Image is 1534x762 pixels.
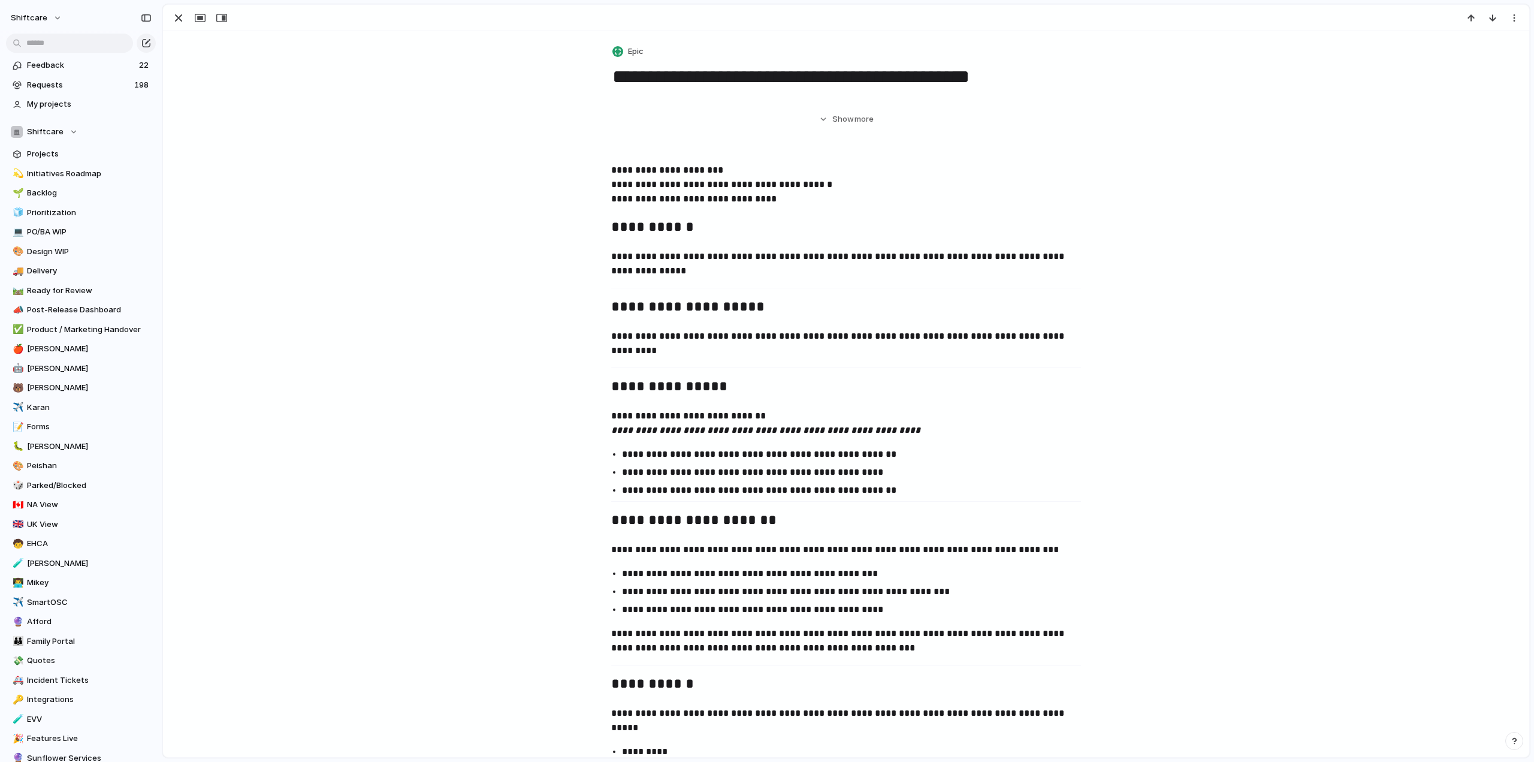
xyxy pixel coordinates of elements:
a: 🔮Afford [6,613,156,631]
a: 📝Forms [6,418,156,436]
a: 🤖[PERSON_NAME] [6,360,156,378]
div: 🎲 [13,478,21,492]
span: Integrations [27,694,152,706]
span: Shiftcare [27,126,64,138]
button: 👪 [11,635,23,647]
div: 🍎[PERSON_NAME] [6,340,156,358]
div: 💻 [13,225,21,239]
button: 🎉 [11,733,23,745]
button: 🧊 [11,207,23,219]
a: 🚚Delivery [6,262,156,280]
button: Epic [610,43,647,61]
a: 🇨🇦NA View [6,496,156,514]
div: 🤖 [13,362,21,375]
a: 🎲Parked/Blocked [6,477,156,495]
button: 🎨 [11,460,23,472]
div: ✅Product / Marketing Handover [6,321,156,339]
span: Requests [27,79,131,91]
a: 🇬🇧UK View [6,516,156,534]
button: Showmore [611,109,1081,130]
a: 🎉Features Live [6,730,156,748]
button: 🇨🇦 [11,499,23,511]
span: Parked/Blocked [27,480,152,492]
div: 🇨🇦 [13,498,21,512]
span: EVV [27,713,152,725]
span: Delivery [27,265,152,277]
div: ✈️ [13,595,21,609]
span: Projects [27,148,152,160]
span: [PERSON_NAME] [27,382,152,394]
a: 🔑Integrations [6,691,156,709]
a: 🎨Design WIP [6,243,156,261]
div: 🔮 [13,615,21,629]
a: 🧪[PERSON_NAME] [6,555,156,573]
div: 👨‍💻 [13,576,21,590]
button: 🚚 [11,265,23,277]
a: Projects [6,145,156,163]
div: 🧒 [13,537,21,551]
button: 📣 [11,304,23,316]
span: PO/BA WIP [27,226,152,238]
a: 👪Family Portal [6,633,156,650]
span: Ready for Review [27,285,152,297]
span: [PERSON_NAME] [27,441,152,453]
span: more [854,113,874,125]
button: 🌱 [11,187,23,199]
span: [PERSON_NAME] [27,363,152,375]
span: Karan [27,402,152,414]
div: 🍎 [13,342,21,356]
a: 💻PO/BA WIP [6,223,156,241]
div: 🧪EVV [6,710,156,728]
a: 🛤️Ready for Review [6,282,156,300]
a: 🚑Incident Tickets [6,671,156,689]
a: 💸Quotes [6,652,156,670]
a: ✈️Karan [6,399,156,417]
button: ✅ [11,324,23,336]
div: 🔑 [13,693,21,707]
span: SmartOSC [27,597,152,609]
button: 💸 [11,655,23,667]
span: Afford [27,616,152,628]
span: Forms [27,421,152,433]
a: 🐛[PERSON_NAME] [6,438,156,456]
div: 🎨 [13,245,21,258]
a: 💫Initiatives Roadmap [6,165,156,183]
a: Feedback22 [6,56,156,74]
div: 🎉 [13,732,21,746]
a: 🌱Backlog [6,184,156,202]
span: Backlog [27,187,152,199]
div: ✈️ [13,400,21,414]
span: Incident Tickets [27,674,152,686]
div: 🧊 [13,206,21,219]
span: My projects [27,98,152,110]
a: My projects [6,95,156,113]
div: 🐻[PERSON_NAME] [6,379,156,397]
button: 🎲 [11,480,23,492]
span: Product / Marketing Handover [27,324,152,336]
button: 🎨 [11,246,23,258]
div: 🌱 [13,186,21,200]
a: ✈️SmartOSC [6,594,156,612]
button: 👨‍💻 [11,577,23,589]
button: 🐛 [11,441,23,453]
div: 📣 [13,303,21,317]
span: Prioritization [27,207,152,219]
div: 👨‍💻Mikey [6,574,156,592]
span: Epic [628,46,644,58]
